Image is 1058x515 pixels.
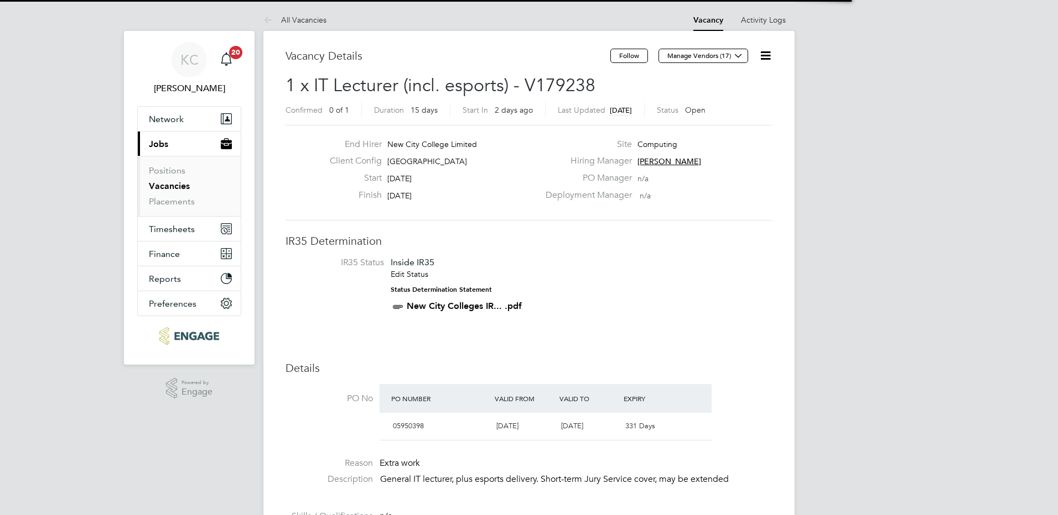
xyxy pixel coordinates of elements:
[693,15,723,25] a: Vacancy
[215,42,237,77] a: 20
[393,421,424,430] span: 05950398
[149,274,181,284] span: Reports
[387,156,467,166] span: [GEOGRAPHIC_DATA]
[321,139,382,150] label: End Hirer
[149,181,190,191] a: Vacancies
[539,172,632,184] label: PO Manager
[741,15,786,25] a: Activity Logs
[657,105,678,115] label: Status
[181,387,212,397] span: Engage
[391,257,434,267] span: Inside IR35
[539,190,632,201] label: Deployment Manager
[286,393,373,404] label: PO No
[637,139,677,149] span: Computing
[149,196,195,207] a: Placements
[149,224,195,234] span: Timesheets
[557,388,621,408] div: Valid To
[138,156,241,216] div: Jobs
[180,52,199,67] span: KC
[387,139,477,149] span: New City College Limited
[374,105,404,115] label: Duration
[685,105,706,115] span: Open
[495,105,533,115] span: 2 days ago
[286,361,772,375] h3: Details
[149,298,196,309] span: Preferences
[561,421,583,430] span: [DATE]
[407,301,522,311] a: New City Colleges IR... .pdf
[391,269,428,279] a: Edit Status
[138,266,241,291] button: Reports
[297,257,384,269] label: IR35 Status
[492,388,557,408] div: Valid From
[166,378,213,399] a: Powered byEngage
[321,155,382,167] label: Client Config
[137,42,241,95] a: KC[PERSON_NAME]
[388,388,492,408] div: PO Number
[137,82,241,95] span: Kerry Cattle
[286,75,595,96] span: 1 x IT Lecturer (incl. esports) - V179238
[181,378,212,387] span: Powered by
[149,139,168,149] span: Jobs
[263,15,326,25] a: All Vacancies
[496,421,518,430] span: [DATE]
[539,139,632,150] label: Site
[286,105,323,115] label: Confirmed
[558,105,605,115] label: Last Updated
[159,327,219,345] img: ncclondon-logo-retina.png
[539,155,632,167] label: Hiring Manager
[637,156,701,166] span: [PERSON_NAME]
[286,458,373,469] label: Reason
[640,191,651,201] span: n/a
[610,106,632,115] span: [DATE]
[149,249,180,259] span: Finance
[321,172,382,184] label: Start
[149,165,185,176] a: Positions
[391,286,492,293] strong: Status Determination Statement
[380,474,772,485] p: General IT lecturer, plus esports delivery. Short-term Jury Service cover, may be extended
[286,474,373,485] label: Description
[625,421,655,430] span: 331 Days
[138,241,241,266] button: Finance
[380,458,420,469] span: Extra work
[138,132,241,156] button: Jobs
[387,191,412,201] span: [DATE]
[138,107,241,131] button: Network
[621,388,686,408] div: Expiry
[637,174,649,183] span: n/a
[329,105,349,115] span: 0 of 1
[138,291,241,316] button: Preferences
[229,46,242,59] span: 20
[149,114,184,124] span: Network
[286,234,772,248] h3: IR35 Determination
[610,49,648,63] button: Follow
[463,105,488,115] label: Start In
[286,49,610,63] h3: Vacancy Details
[137,327,241,345] a: Go to home page
[138,217,241,241] button: Timesheets
[411,105,438,115] span: 15 days
[124,31,255,365] nav: Main navigation
[387,174,412,183] span: [DATE]
[658,49,748,63] button: Manage Vendors (17)
[321,190,382,201] label: Finish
